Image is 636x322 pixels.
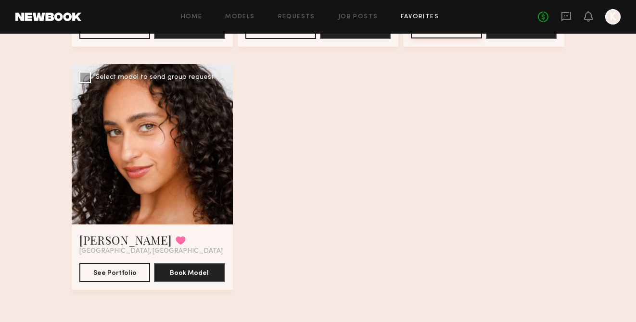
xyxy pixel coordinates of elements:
button: See Portfolio [79,263,150,282]
button: Book Model [154,263,225,282]
a: Favorites [401,14,439,20]
a: K [605,9,621,25]
a: Models [225,14,254,20]
a: Home [181,14,203,20]
span: [GEOGRAPHIC_DATA], [GEOGRAPHIC_DATA] [79,248,223,255]
a: [PERSON_NAME] [79,232,172,248]
a: Requests [278,14,315,20]
div: Select model to send group request [96,74,214,81]
a: Job Posts [338,14,378,20]
a: Book Model [154,268,225,276]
